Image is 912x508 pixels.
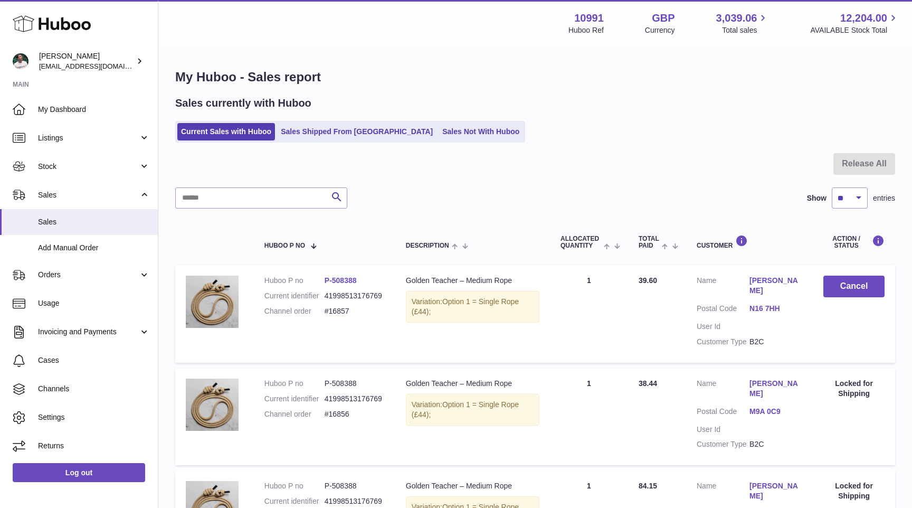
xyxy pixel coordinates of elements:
dt: Current identifier [264,291,325,301]
a: 12,204.00 AVAILABLE Stock Total [810,11,899,35]
a: Current Sales with Huboo [177,123,275,140]
span: Stock [38,162,139,172]
strong: 10991 [574,11,604,25]
span: Orders [38,270,139,280]
label: Show [807,193,826,203]
span: 3,039.06 [716,11,757,25]
div: Golden Teacher – Medium Rope [406,481,539,491]
span: Listings [38,133,139,143]
dd: 41998513176769 [325,394,385,404]
dt: Customer Type [697,337,749,347]
dd: #16857 [325,306,385,316]
dt: Customer Type [697,439,749,449]
div: Customer [697,235,802,249]
span: Returns [38,441,150,451]
img: timshieff@gmail.com [13,53,28,69]
dt: User Id [697,425,749,435]
span: Settings [38,412,150,422]
a: Sales Not With Huboo [439,123,523,140]
dt: Postal Code [697,304,749,316]
dd: P-508388 [325,481,385,491]
span: Sales [38,217,150,227]
dt: Channel order [264,409,325,419]
span: 12,204.00 [840,11,887,25]
dd: B2C [749,439,802,449]
span: entries [873,193,895,203]
div: Golden Teacher – Medium Rope [406,379,539,389]
div: [PERSON_NAME] [39,51,134,71]
div: Golden Teacher – Medium Rope [406,276,539,286]
dd: 41998513176769 [325,291,385,301]
td: 1 [550,265,628,362]
div: Locked for Shipping [823,481,885,501]
dt: Huboo P no [264,481,325,491]
div: Locked for Shipping [823,379,885,399]
span: Sales [38,190,139,200]
span: Cases [38,355,150,365]
a: N16 7HH [749,304,802,314]
span: [EMAIL_ADDRESS][DOMAIN_NAME] [39,62,155,70]
div: Variation: [406,394,539,426]
span: Channels [38,384,150,394]
div: Variation: [406,291,539,323]
dd: #16856 [325,409,385,419]
span: Total paid [639,236,659,249]
a: [PERSON_NAME] [749,276,802,296]
dt: Name [697,481,749,504]
span: Add Manual Order [38,243,150,253]
dt: Channel order [264,306,325,316]
span: 38.44 [639,379,657,388]
span: Description [406,242,449,249]
img: 109911711102352.png [186,276,239,328]
span: AVAILABLE Stock Total [810,25,899,35]
dt: Huboo P no [264,276,325,286]
h2: Sales currently with Huboo [175,96,311,110]
div: Huboo Ref [568,25,604,35]
span: ALLOCATED Quantity [560,236,601,249]
span: Total sales [722,25,769,35]
span: 39.60 [639,276,657,285]
div: Currency [645,25,675,35]
dt: Name [697,379,749,401]
dt: Current identifier [264,394,325,404]
a: Log out [13,463,145,482]
h1: My Huboo - Sales report [175,69,895,86]
img: 109911711102352.png [186,379,239,431]
a: [PERSON_NAME] [749,379,802,399]
span: Option 1 = Single Rope (£44); [412,400,519,419]
strong: GBP [652,11,674,25]
span: My Dashboard [38,105,150,115]
a: [PERSON_NAME] [749,481,802,501]
dt: Huboo P no [264,379,325,389]
td: 1 [550,368,628,465]
span: Huboo P no [264,242,305,249]
button: Cancel [823,276,885,297]
dt: Name [697,276,749,298]
div: Action / Status [823,235,885,249]
span: 84.15 [639,482,657,490]
span: Option 1 = Single Rope (£44); [412,297,519,316]
a: M9A 0C9 [749,407,802,417]
dt: User Id [697,322,749,332]
dd: 41998513176769 [325,496,385,506]
dd: B2C [749,337,802,347]
dt: Postal Code [697,407,749,419]
dt: Current identifier [264,496,325,506]
a: 3,039.06 Total sales [716,11,769,35]
a: P-508388 [325,276,357,285]
span: Invoicing and Payments [38,327,139,337]
a: Sales Shipped From [GEOGRAPHIC_DATA] [277,123,436,140]
span: Usage [38,298,150,308]
dd: P-508388 [325,379,385,389]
